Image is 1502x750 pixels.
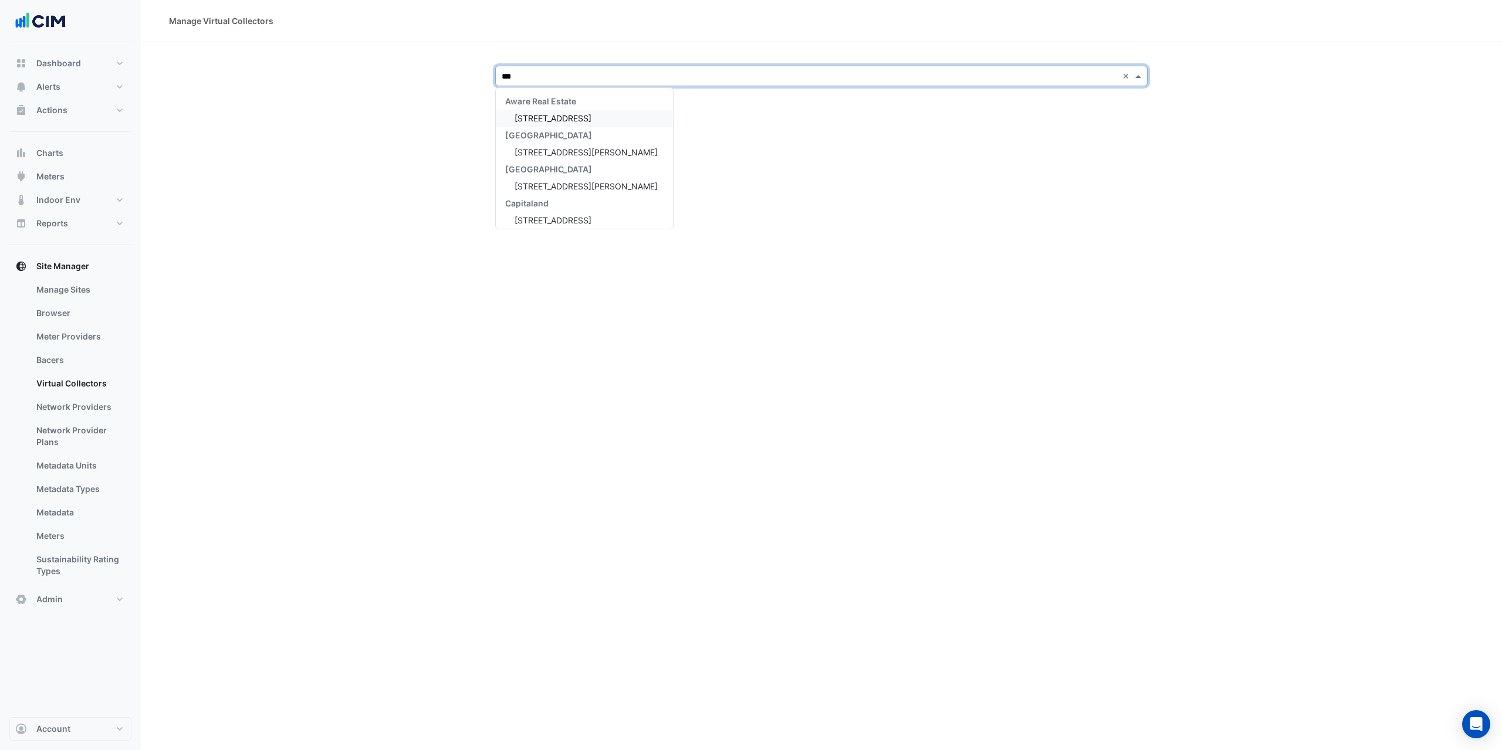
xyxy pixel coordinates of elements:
[515,215,591,225] span: [STREET_ADDRESS]
[36,57,81,69] span: Dashboard
[36,218,68,229] span: Reports
[27,548,131,583] a: Sustainability Rating Types
[9,278,131,588] div: Site Manager
[515,147,658,157] span: [STREET_ADDRESS][PERSON_NAME]
[27,278,131,301] a: Manage Sites
[169,15,273,27] div: Manage Virtual Collectors
[27,419,131,454] a: Network Provider Plans
[9,141,131,165] button: Charts
[27,501,131,524] a: Metadata
[15,171,27,182] app-icon: Meters
[9,99,131,122] button: Actions
[27,395,131,419] a: Network Providers
[15,104,27,116] app-icon: Actions
[27,372,131,395] a: Virtual Collectors
[9,588,131,611] button: Admin
[27,301,131,325] a: Browser
[505,198,549,208] span: Capitaland
[27,477,131,501] a: Metadata Types
[505,164,592,174] span: [GEOGRAPHIC_DATA]
[9,188,131,212] button: Indoor Env
[9,212,131,235] button: Reports
[36,723,70,735] span: Account
[1462,710,1490,738] div: Open Intercom Messenger
[36,260,89,272] span: Site Manager
[27,524,131,548] a: Meters
[14,9,67,33] img: Company Logo
[36,194,80,206] span: Indoor Env
[36,147,63,159] span: Charts
[15,593,27,605] app-icon: Admin
[495,87,674,229] ng-dropdown-panel: Options list
[9,52,131,75] button: Dashboard
[505,96,576,106] span: Aware Real Estate
[9,165,131,188] button: Meters
[505,130,592,140] span: [GEOGRAPHIC_DATA]
[15,57,27,69] app-icon: Dashboard
[15,81,27,93] app-icon: Alerts
[15,218,27,229] app-icon: Reports
[27,348,131,372] a: Bacers
[36,81,60,93] span: Alerts
[9,717,131,741] button: Account
[15,147,27,159] app-icon: Charts
[36,104,67,116] span: Actions
[27,454,131,477] a: Metadata Units
[515,181,658,191] span: [STREET_ADDRESS][PERSON_NAME]
[9,254,131,278] button: Site Manager
[15,260,27,272] app-icon: Site Manager
[27,325,131,348] a: Meter Providers
[515,113,591,123] span: [STREET_ADDRESS]
[1122,70,1132,82] span: Clear
[9,75,131,99] button: Alerts
[36,171,65,182] span: Meters
[15,194,27,206] app-icon: Indoor Env
[36,593,63,605] span: Admin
